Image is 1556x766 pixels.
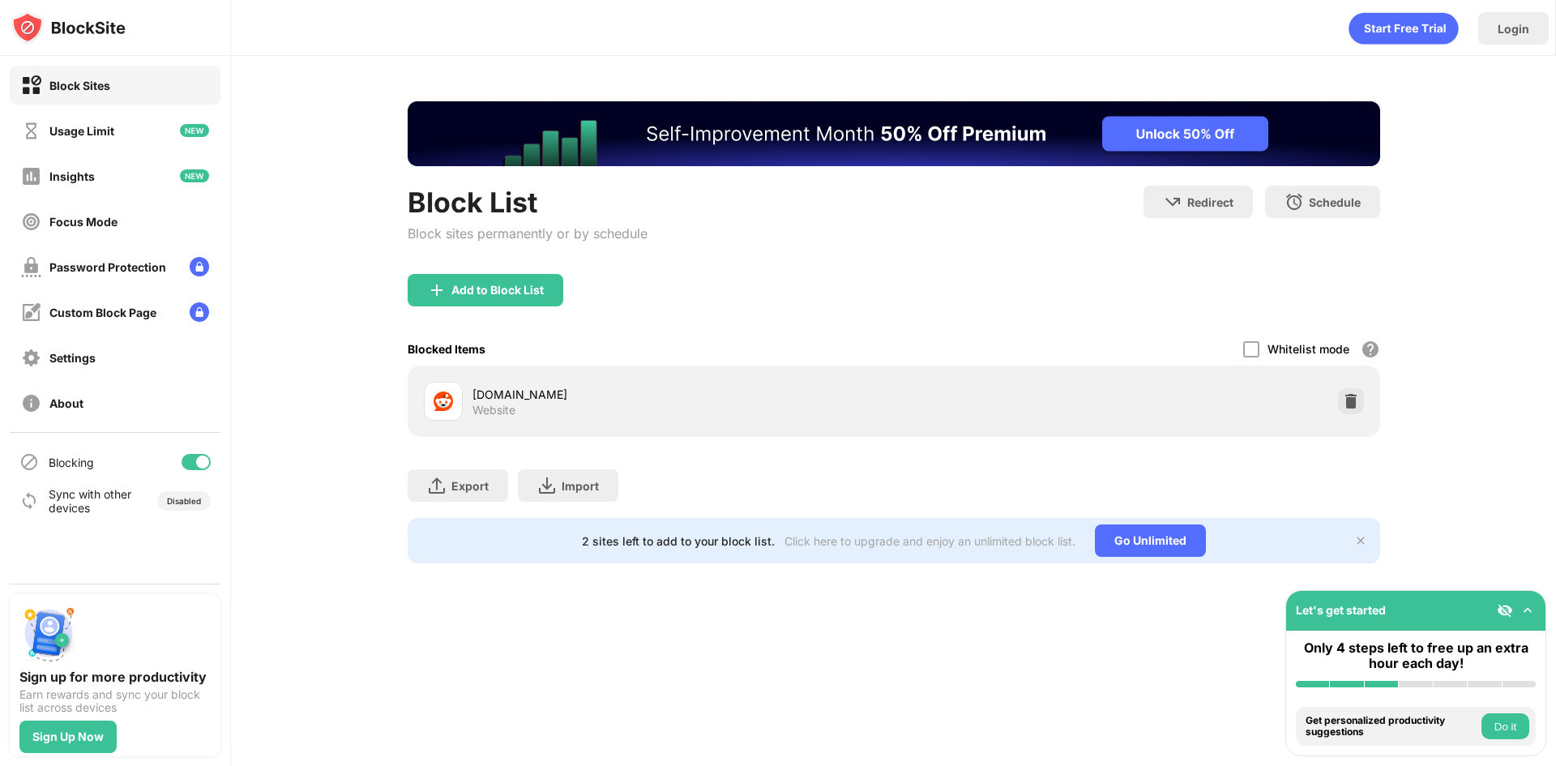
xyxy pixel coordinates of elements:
[1309,195,1361,209] div: Schedule
[49,79,110,92] div: Block Sites
[49,306,156,319] div: Custom Block Page
[408,342,485,356] div: Blocked Items
[21,393,41,413] img: about-off.svg
[451,284,544,297] div: Add to Block List
[582,534,775,548] div: 2 sites left to add to your block list.
[49,396,83,410] div: About
[180,169,209,182] img: new-icon.svg
[19,452,39,472] img: blocking-icon.svg
[190,302,209,322] img: lock-menu.svg
[49,260,166,274] div: Password Protection
[408,101,1380,166] iframe: Banner
[19,669,211,685] div: Sign up for more productivity
[1267,342,1349,356] div: Whitelist mode
[408,225,648,242] div: Block sites permanently or by schedule
[167,496,201,506] div: Disabled
[1306,715,1477,738] div: Get personalized productivity suggestions
[49,456,94,469] div: Blocking
[21,166,41,186] img: insights-off.svg
[1187,195,1233,209] div: Redirect
[472,403,515,417] div: Website
[1296,603,1386,617] div: Let's get started
[49,351,96,365] div: Settings
[1520,602,1536,618] img: omni-setup-toggle.svg
[1354,534,1367,547] img: x-button.svg
[21,302,41,323] img: customize-block-page-off.svg
[1481,713,1529,739] button: Do it
[19,491,39,511] img: sync-icon.svg
[19,604,78,662] img: push-signup.svg
[49,487,132,515] div: Sync with other devices
[408,186,648,219] div: Block List
[21,121,41,141] img: time-usage-off.svg
[19,688,211,714] div: Earn rewards and sync your block list across devices
[451,479,489,493] div: Export
[472,386,894,403] div: [DOMAIN_NAME]
[49,215,118,229] div: Focus Mode
[562,479,599,493] div: Import
[784,534,1075,548] div: Click here to upgrade and enjoy an unlimited block list.
[180,124,209,137] img: new-icon.svg
[21,348,41,368] img: settings-off.svg
[21,75,41,96] img: block-on.svg
[1095,524,1206,557] div: Go Unlimited
[1497,602,1513,618] img: eye-not-visible.svg
[21,257,41,277] img: password-protection-off.svg
[434,392,453,411] img: favicons
[190,257,209,276] img: lock-menu.svg
[1498,22,1529,36] div: Login
[32,730,104,743] div: Sign Up Now
[1349,12,1459,45] div: animation
[1296,640,1536,671] div: Only 4 steps left to free up an extra hour each day!
[21,212,41,232] img: focus-off.svg
[49,169,95,183] div: Insights
[11,11,126,44] img: logo-blocksite.svg
[49,124,114,138] div: Usage Limit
